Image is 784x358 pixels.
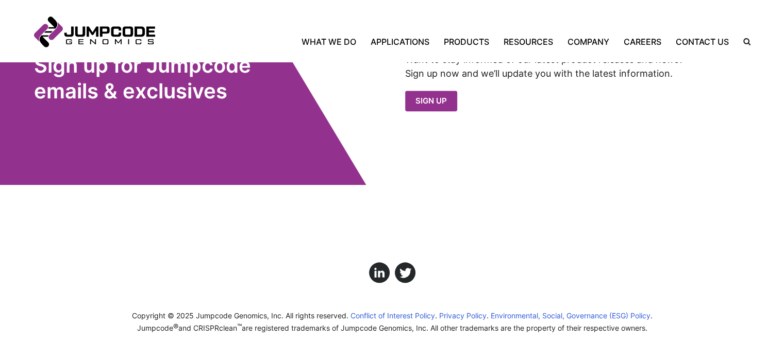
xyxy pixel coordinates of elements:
[405,91,457,112] a: Sign Up
[155,36,736,48] nav: Primary Navigation
[351,311,437,320] a: Conflict of Interest Policy
[34,321,750,333] p: Jumpcode and CRISPRclean are registered trademarks of Jumpcode Genomics, Inc. All other trademark...
[395,262,415,283] a: Click here to view us on Twitter
[437,36,496,48] a: Products
[669,36,736,48] a: Contact Us
[369,262,390,283] a: Click here to view us on LinkedIn
[363,36,437,48] a: Applications
[560,36,616,48] a: Company
[405,53,750,80] p: Want to stay informed of our latest product releases and news? Sign up now and we’ll update you w...
[237,323,242,331] sup: ™
[616,36,669,48] a: Careers
[491,311,653,320] a: Environmental, Social, Governance (ESG) Policy
[34,53,256,104] h2: Sign up for Jumpcode emails & exclusives
[736,38,750,45] label: Search the site.
[496,36,560,48] a: Resources
[302,36,363,48] a: What We Do
[173,323,178,331] sup: ®
[132,311,348,320] span: Copyright © 2025 Jumpcode Genomics, Inc. All rights reserved.
[439,311,489,320] a: Privacy Policy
